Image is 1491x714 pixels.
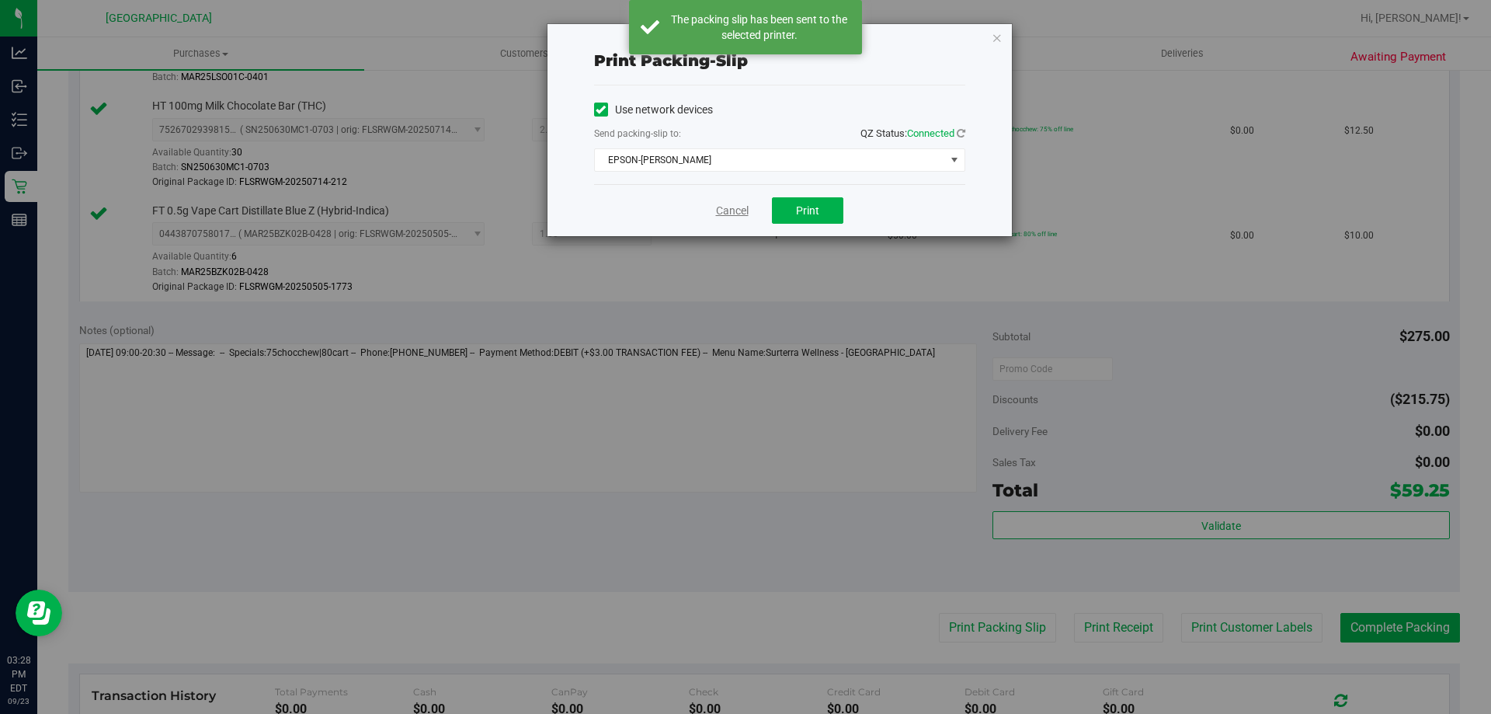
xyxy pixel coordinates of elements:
[860,127,965,139] span: QZ Status:
[16,590,62,636] iframe: Resource center
[594,51,748,70] span: Print packing-slip
[796,204,819,217] span: Print
[944,149,964,171] span: select
[772,197,843,224] button: Print
[594,102,713,118] label: Use network devices
[716,203,749,219] a: Cancel
[594,127,681,141] label: Send packing-slip to:
[595,149,945,171] span: EPSON-[PERSON_NAME]
[907,127,954,139] span: Connected
[668,12,850,43] div: The packing slip has been sent to the selected printer.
